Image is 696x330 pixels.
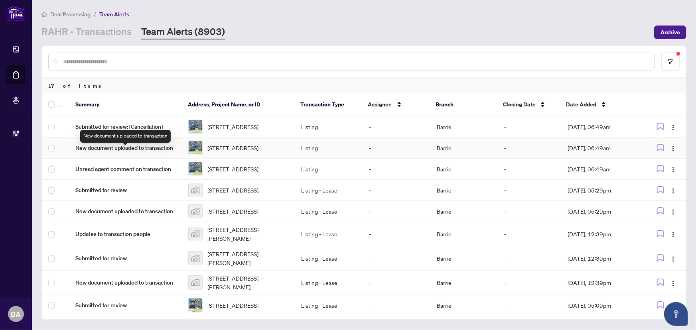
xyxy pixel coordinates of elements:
[75,254,175,263] span: Submitted for review
[667,141,680,154] button: Logo
[363,271,430,295] td: -
[430,222,498,246] td: Barrie
[498,201,562,222] td: -
[561,180,643,201] td: [DATE], 05:29pm
[207,165,258,173] span: [STREET_ADDRESS]
[295,246,363,271] td: Listing - Lease
[363,295,430,316] td: -
[430,295,498,316] td: Barrie
[363,137,430,159] td: -
[189,251,202,265] img: thumbnail-img
[561,116,643,137] td: [DATE], 06:49am
[661,26,680,39] span: Archive
[668,59,673,65] span: filter
[207,143,258,152] span: [STREET_ADDRESS]
[295,116,363,137] td: Listing
[667,205,680,218] button: Logo
[430,180,498,201] td: Barrie
[207,301,258,310] span: [STREET_ADDRESS]
[561,271,643,295] td: [DATE], 12:39pm
[75,143,175,152] span: New document uploaded to transaction
[207,207,258,216] span: [STREET_ADDRESS]
[189,162,202,176] img: thumbnail-img
[189,204,202,218] img: thumbnail-img
[363,201,430,222] td: -
[295,222,363,246] td: Listing - Lease
[363,116,430,137] td: -
[561,137,643,159] td: [DATE], 06:49am
[80,130,171,143] div: New document uploaded to transaction
[75,122,175,131] span: Submitted for review: [Cancellation]
[498,137,562,159] td: -
[498,159,562,180] td: -
[667,120,680,133] button: Logo
[189,276,202,289] img: thumbnail-img
[430,159,498,180] td: Barrie
[189,299,202,312] img: thumbnail-img
[566,100,597,109] span: Date Added
[41,25,132,39] a: RAHR - Transactions
[295,137,363,159] td: Listing
[69,93,181,116] th: Summary
[295,180,363,201] td: Listing - Lease
[664,302,688,326] button: Open asap
[670,124,676,131] img: Logo
[207,225,288,243] span: [STREET_ADDRESS][PERSON_NAME]
[498,246,562,271] td: -
[141,25,225,39] a: Team Alerts (8903)
[430,137,498,159] td: Barrie
[498,295,562,316] td: -
[497,93,560,116] th: Closing Date
[498,116,562,137] td: -
[430,116,498,137] td: Barrie
[75,230,175,238] span: Updates to transaction people
[6,6,26,21] img: logo
[667,276,680,289] button: Logo
[667,299,680,312] button: Logo
[429,93,497,116] th: Branch
[75,278,175,287] span: New document uploaded to transaction
[670,145,676,152] img: Logo
[207,249,288,267] span: [STREET_ADDRESS][PERSON_NAME]
[670,280,676,287] img: Logo
[207,186,258,194] span: [STREET_ADDRESS]
[670,167,676,173] img: Logo
[189,227,202,241] img: thumbnail-img
[11,308,21,320] span: BA
[189,183,202,197] img: thumbnail-img
[75,165,175,173] span: Unread agent comment on transaction
[181,93,294,116] th: Address, Project Name, or ID
[498,180,562,201] td: -
[670,188,676,194] img: Logo
[75,186,175,194] span: Submitted for review
[561,246,643,271] td: [DATE], 12:39pm
[207,274,288,291] span: [STREET_ADDRESS][PERSON_NAME]
[561,222,643,246] td: [DATE], 12:39pm
[294,93,361,116] th: Transaction Type
[670,303,676,309] img: Logo
[560,93,641,116] th: Date Added
[295,159,363,180] td: Listing
[368,100,392,109] span: Assignee
[561,295,643,316] td: [DATE], 05:09pm
[670,232,676,238] img: Logo
[661,53,680,71] button: filter
[363,180,430,201] td: -
[75,207,175,216] span: New document uploaded to transaction
[498,222,562,246] td: -
[75,301,175,310] span: Submitted for review
[667,163,680,175] button: Logo
[667,184,680,196] button: Logo
[295,295,363,316] td: Listing - Lease
[295,201,363,222] td: Listing - Lease
[498,271,562,295] td: -
[42,78,686,93] div: 17 of Items
[363,159,430,180] td: -
[362,93,429,116] th: Assignee
[50,11,91,18] span: Deal Processing
[94,10,96,19] li: /
[41,12,47,17] span: home
[295,271,363,295] td: Listing - Lease
[503,100,536,109] span: Closing Date
[363,246,430,271] td: -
